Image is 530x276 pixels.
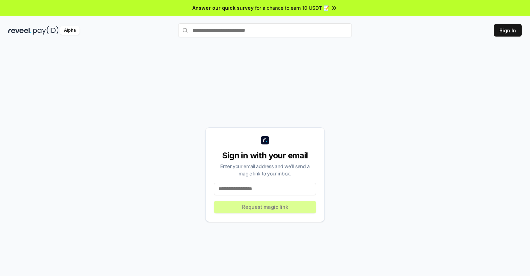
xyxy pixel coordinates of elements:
[60,26,80,35] div: Alpha
[214,163,316,177] div: Enter your email address and we’ll send a magic link to your inbox.
[8,26,32,35] img: reveel_dark
[255,4,329,11] span: for a chance to earn 10 USDT 📝
[261,136,269,144] img: logo_small
[192,4,254,11] span: Answer our quick survey
[214,150,316,161] div: Sign in with your email
[33,26,59,35] img: pay_id
[494,24,522,37] button: Sign In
